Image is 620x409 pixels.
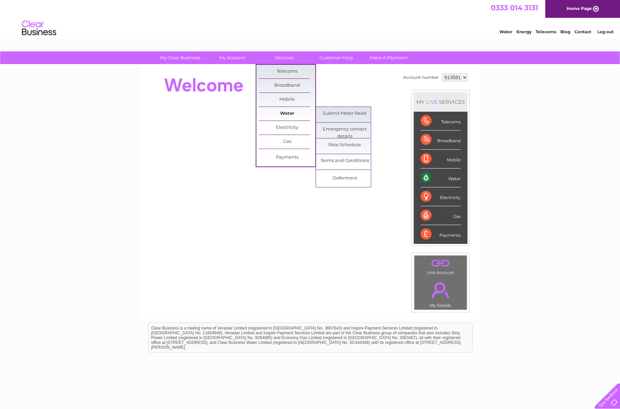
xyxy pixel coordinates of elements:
[421,131,461,149] div: Broadband
[360,51,417,64] a: Make A Payment
[152,51,208,64] a: My Clear Business
[316,107,373,121] a: Submit Meter Read
[421,206,461,225] div: Gas
[316,172,373,185] a: Deferment
[204,51,260,64] a: My Account
[421,150,461,169] div: Mobile
[308,51,365,64] a: Customer Help
[259,151,315,164] a: Payments
[516,29,532,34] a: Energy
[560,29,570,34] a: Blog
[259,107,315,121] a: Water
[259,79,315,92] a: Broadband
[316,154,373,168] a: Terms and Conditions
[421,225,461,244] div: Payments
[574,29,591,34] a: Contact
[316,138,373,152] a: Rate Schedule
[401,72,440,83] td: Account number
[499,29,512,34] a: Water
[316,123,373,136] a: Emergency contact details
[491,3,538,12] a: 0333 014 3131
[259,121,315,135] a: Electricity
[414,276,467,310] td: My Details
[416,278,465,302] a: .
[425,99,439,105] div: LIVE
[256,51,313,64] a: Services
[259,65,315,78] a: Telecoms
[597,29,613,34] a: Log out
[421,169,461,187] div: Water
[416,257,465,269] a: .
[259,93,315,107] a: Mobile
[421,187,461,206] div: Electricity
[414,255,467,277] td: Link Account
[421,112,461,131] div: Telecoms
[259,135,315,149] a: Gas
[22,18,57,39] img: logo.png
[148,4,472,33] div: Clear Business is a trading name of Verastar Limited (registered in [GEOGRAPHIC_DATA] No. 3667643...
[414,92,467,112] div: MY SERVICES
[536,29,556,34] a: Telecoms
